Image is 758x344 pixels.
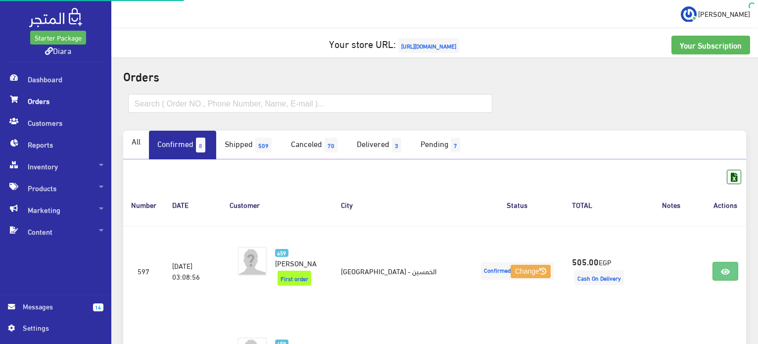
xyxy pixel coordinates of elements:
span: Dashboard [8,68,103,90]
th: Status [471,184,564,225]
strong: 505.00 [572,255,599,268]
h2: Orders [123,69,746,82]
th: City [333,184,471,225]
th: Actions [705,184,746,225]
button: Change [511,265,551,279]
img: avatar.png [237,246,267,276]
span: Inventory [8,155,103,177]
a: ... [PERSON_NAME] [681,6,750,22]
span: First order [278,271,311,286]
span: Content [8,221,103,243]
span: [URL][DOMAIN_NAME] [398,38,459,53]
td: EGP [564,226,638,317]
img: . [29,8,82,27]
th: TOTAL [564,184,638,225]
span: Settings [23,322,95,333]
td: 597 [123,226,164,317]
span: 509 [255,138,272,152]
a: Delivered3 [348,131,412,159]
span: Messages [23,301,85,312]
span: Reports [8,134,103,155]
span: 3 [392,138,401,152]
td: [DATE] 03:08:56 [164,226,222,317]
input: Search ( Order NO., Phone Number, Name, E-mail )... [128,94,492,113]
span: 659 [275,249,288,257]
a: All [123,131,149,151]
a: Starter Package [30,31,86,45]
a: Your store URL:[URL][DOMAIN_NAME] [329,34,462,52]
span: 8 [196,138,205,152]
span: Confirmed [481,262,554,280]
span: Customers [8,112,103,134]
span: Orders [8,90,103,112]
img: ... [681,6,697,22]
span: Products [8,177,103,199]
th: DATE [164,184,222,225]
th: Customer [222,184,333,225]
span: Cash On Delivery [574,270,624,285]
a: Canceled70 [283,131,348,159]
a: Your Subscription [671,36,750,54]
a: Diara [45,43,71,57]
td: [GEOGRAPHIC_DATA] - الخمسين [333,226,471,317]
span: 70 [325,138,337,152]
span: 7 [451,138,460,152]
th: Notes [638,184,705,225]
a: Settings [8,322,103,338]
a: 14 Messages [8,301,103,322]
span: Marketing [8,199,103,221]
th: Number [123,184,164,225]
a: Shipped509 [216,131,283,159]
span: 14 [93,303,103,311]
span: [PERSON_NAME] [275,256,328,270]
a: Confirmed8 [149,131,216,159]
a: 659 [PERSON_NAME] [275,246,317,268]
span: [PERSON_NAME] [698,7,750,20]
a: Pending7 [412,131,471,159]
